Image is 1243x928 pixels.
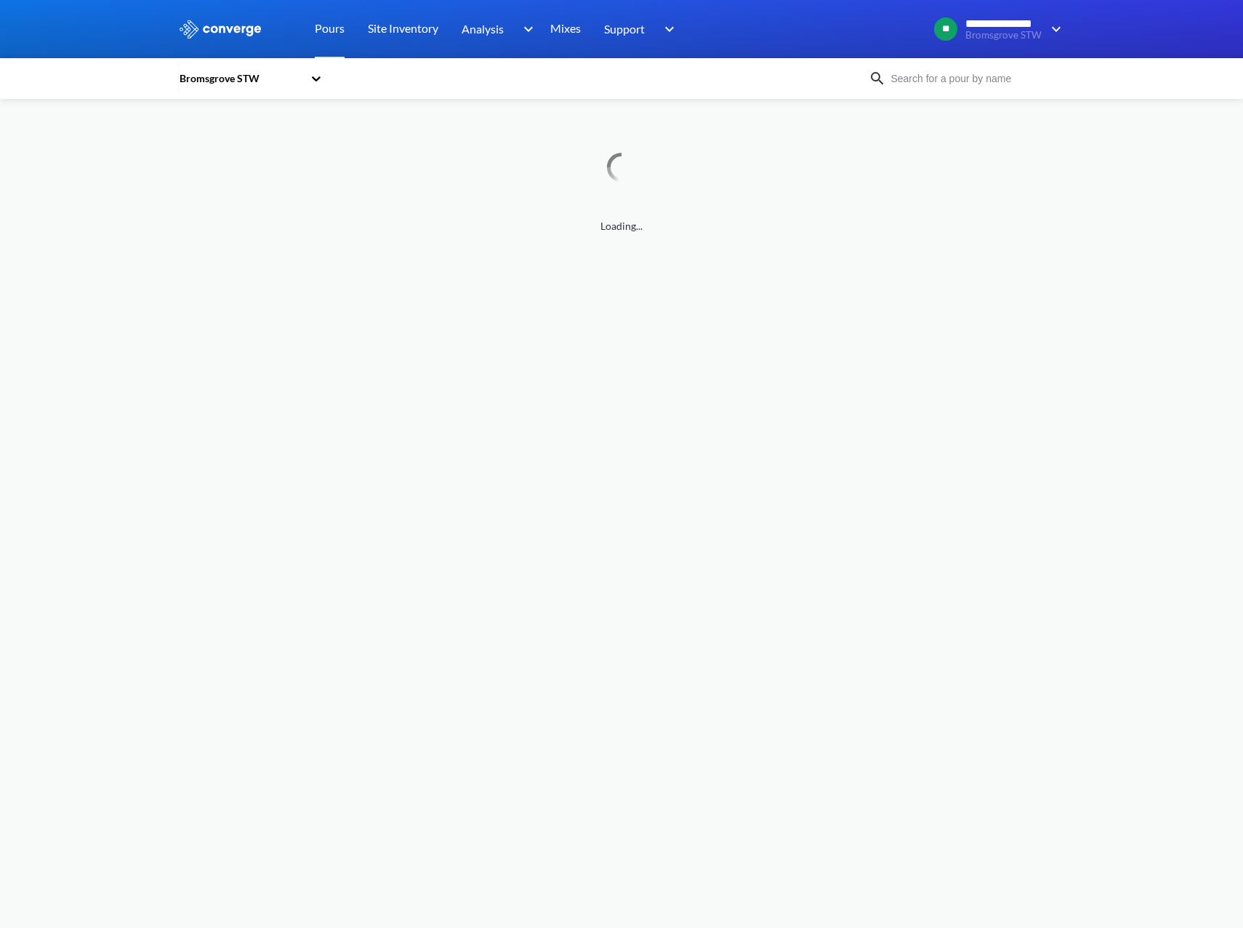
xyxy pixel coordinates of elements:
[655,20,678,38] img: downArrow.svg
[462,20,504,38] span: Analysis
[886,71,1062,87] input: Search for a pour by name
[178,20,262,39] img: logo_ewhite.svg
[604,20,645,38] span: Support
[178,218,1065,234] span: Loading...
[869,70,886,87] img: icon-search.svg
[178,71,303,87] div: Bromsgrove STW
[965,30,1042,41] span: Bromsgrove STW
[514,20,537,38] img: downArrow.svg
[1042,20,1065,38] img: downArrow.svg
